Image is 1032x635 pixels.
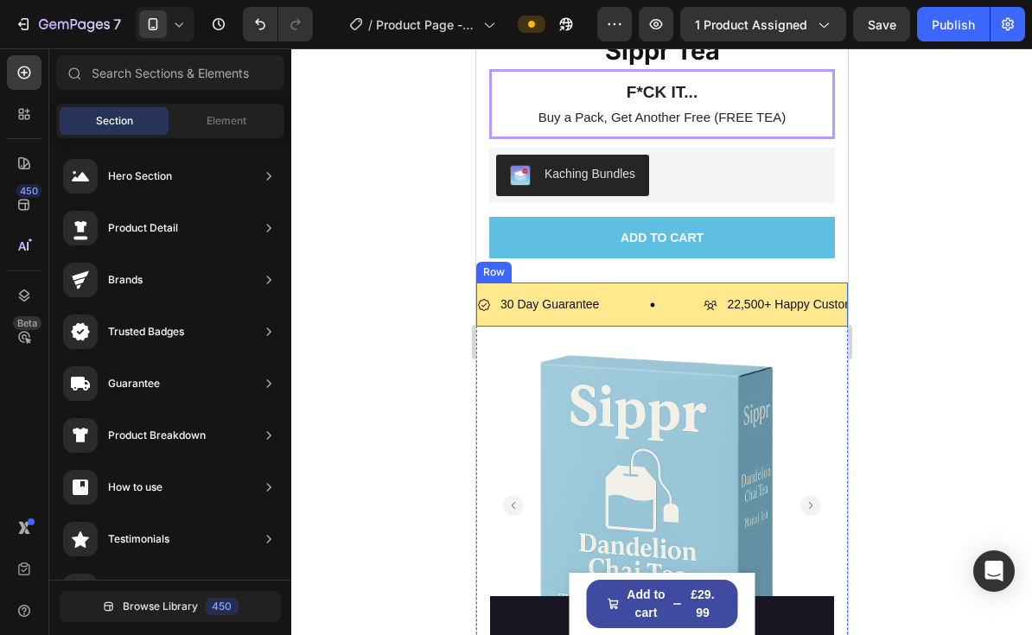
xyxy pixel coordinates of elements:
div: Hero Section [108,168,172,185]
p: 30 Day Guarantee [24,245,123,267]
span: Save [868,17,896,32]
div: Testimonials [108,530,169,548]
span: Element [207,113,246,129]
p: F*ck IT... [24,32,347,57]
div: Add to cart [144,181,227,197]
span: Section [96,113,133,129]
div: Beta [13,316,41,330]
span: 1 product assigned [695,16,807,34]
div: Product Breakdown [108,427,206,444]
div: Kaching Bundles [68,117,159,135]
span: Product Page - [DATE] 21:56:07 [376,16,476,34]
span: / [368,16,373,34]
div: Row [3,216,32,232]
div: Publish [932,16,975,34]
button: Add to cart [13,168,359,210]
button: 7 [7,7,129,41]
input: Search Sections & Elements [56,55,284,90]
div: Guarantee [108,375,160,392]
button: Carousel Next Arrow [324,447,345,467]
p: 22,500+ Happy Customers [251,245,395,267]
div: Trusted Badges [108,323,184,340]
div: 450 [16,184,41,198]
button: Save [853,7,910,41]
button: Kaching Bundles [20,106,173,148]
button: Carousel Back Arrow [27,447,48,467]
iframe: Design area [476,48,848,635]
button: Browse Library450 [60,591,281,622]
div: Product Detail [108,219,178,237]
img: KachingBundles.png [34,117,54,137]
div: How to use [108,479,162,496]
div: Add to cart [150,537,190,574]
div: Brands [108,271,143,289]
button: Publish [917,7,990,41]
div: Open Intercom Messenger [973,550,1015,592]
button: Add to cart [111,531,262,580]
div: 450 [205,598,239,615]
button: Back to Top ↑ [14,548,358,587]
div: £29.99 [212,536,240,575]
p: 7 [113,14,121,35]
div: Undo/Redo [243,7,313,41]
span: Browse Library [123,599,198,614]
p: Buy a Pack, Get Another Free (FREE TEA) [24,60,347,79]
button: 1 product assigned [680,7,846,41]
